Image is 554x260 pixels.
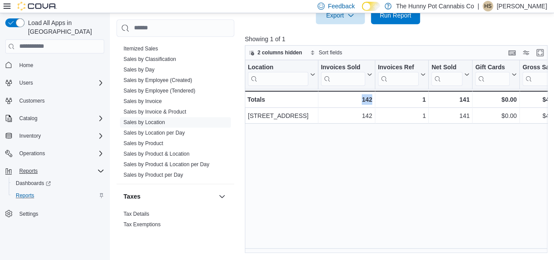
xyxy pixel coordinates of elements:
[248,63,308,71] div: Location
[124,171,183,178] a: Sales by Product per Day
[124,55,176,62] span: Sales by Classification
[371,7,420,24] button: Run Report
[248,63,315,85] button: Location
[321,110,372,121] div: 142
[475,110,517,121] div: $0.00
[431,63,462,71] div: Net Sold
[124,129,185,135] a: Sales by Location per Day
[16,78,104,88] span: Users
[248,110,315,121] div: [STREET_ADDRESS]
[483,1,493,11] div: Harleigh Stevic
[497,1,547,11] p: [PERSON_NAME]
[124,98,162,104] a: Sales by Invoice
[16,113,104,124] span: Catalog
[396,1,474,11] p: The Hunny Pot Cannabis Co
[521,47,531,58] button: Display options
[2,94,108,107] button: Customers
[16,131,104,141] span: Inventory
[378,110,426,121] div: 1
[16,192,34,199] span: Reports
[124,56,176,62] a: Sales by Classification
[19,115,37,122] span: Catalog
[484,1,492,11] span: HS
[248,63,308,85] div: Location
[116,43,234,183] div: Sales
[2,77,108,89] button: Users
[124,210,149,217] a: Tax Details
[124,77,192,83] a: Sales by Employee (Created)
[378,63,426,85] button: Invoices Ref
[124,118,165,125] span: Sales by Location
[9,189,108,202] button: Reports
[321,94,372,105] div: 142
[124,139,163,146] span: Sales by Product
[124,171,183,178] span: Sales by Product per Day
[124,108,186,114] a: Sales by Invoice & Product
[18,2,57,11] img: Cova
[19,79,33,86] span: Users
[12,178,54,189] a: Dashboards
[5,55,104,243] nav: Complex example
[475,63,517,85] button: Gift Cards
[2,147,108,160] button: Operations
[378,94,426,105] div: 1
[124,97,162,104] span: Sales by Invoice
[16,60,37,71] a: Home
[2,112,108,125] button: Catalog
[362,2,380,11] input: Dark Mode
[475,94,517,105] div: $0.00
[378,63,419,85] div: Invoices Ref
[16,148,49,159] button: Operations
[16,131,44,141] button: Inventory
[16,209,42,219] a: Settings
[124,150,190,157] span: Sales by Product & Location
[431,63,462,85] div: Net Sold
[124,129,185,136] span: Sales by Location per Day
[12,190,38,201] a: Reports
[124,45,158,51] a: Itemized Sales
[16,95,104,106] span: Customers
[124,221,161,228] span: Tax Exemptions
[25,18,104,36] span: Load All Apps in [GEOGRAPHIC_DATA]
[431,94,469,105] div: 141
[124,140,163,146] a: Sales by Product
[2,165,108,177] button: Reports
[321,7,360,24] span: Export
[124,87,195,93] a: Sales by Employee (Tendered)
[431,63,469,85] button: Net Sold
[124,192,215,200] button: Taxes
[124,192,141,200] h3: Taxes
[245,47,306,58] button: 2 columns hidden
[16,96,48,106] a: Customers
[124,66,155,72] a: Sales by Day
[124,150,190,157] a: Sales by Product & Location
[124,108,186,115] span: Sales by Invoice & Product
[475,63,510,85] div: Gift Card Sales
[19,97,45,104] span: Customers
[258,49,302,56] span: 2 columns hidden
[307,47,346,58] button: Sort fields
[2,207,108,220] button: Settings
[124,45,158,52] span: Itemized Sales
[124,161,209,167] a: Sales by Product & Location per Day
[378,63,419,71] div: Invoices Ref
[124,221,161,227] a: Tax Exemptions
[535,47,545,58] button: Enter fullscreen
[124,160,209,167] span: Sales by Product & Location per Day
[16,78,36,88] button: Users
[328,2,355,11] span: Feedback
[9,177,108,189] a: Dashboards
[321,63,365,85] div: Invoices Sold
[12,178,104,189] span: Dashboards
[321,63,365,71] div: Invoices Sold
[16,166,104,176] span: Reports
[19,210,38,217] span: Settings
[475,63,510,71] div: Gift Cards
[321,63,372,85] button: Invoices Sold
[2,59,108,71] button: Home
[16,148,104,159] span: Operations
[316,7,365,24] button: Export
[19,132,41,139] span: Inventory
[217,191,227,201] button: Taxes
[116,208,234,233] div: Taxes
